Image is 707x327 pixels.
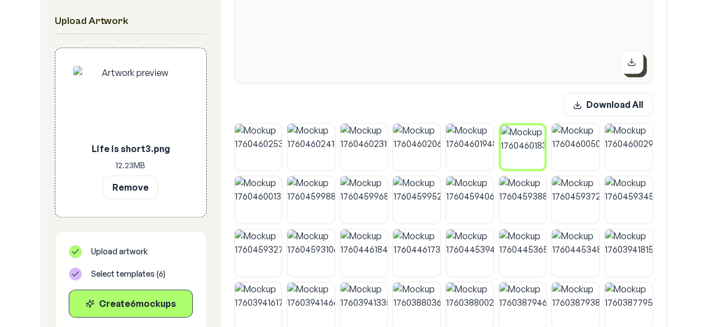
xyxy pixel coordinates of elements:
img: Mockup 1760460241849 [287,124,335,171]
img: Mockup 1760446184835 [340,229,388,277]
button: Download All [563,93,653,116]
img: Mockup 1760459327457 [235,229,282,277]
img: Mockup 1760459372041 [552,176,599,224]
img: Mockup 1760459952734 [393,176,440,224]
img: Mockup 1760445394729 [446,229,494,277]
img: Mockup 1760459406874 [446,176,494,224]
img: Mockup 1760459968899 [340,176,388,224]
div: Create 6 mockup s [78,297,183,310]
button: Create6mockups [69,290,193,317]
img: Mockup 1760459345771 [605,176,652,224]
img: Mockup 1760459388382 [499,176,547,224]
img: Mockup 1760445365796 [499,229,547,277]
img: Mockup 1760460050302 [552,124,599,171]
img: Artwork preview [73,66,188,138]
img: Mockup 1760394181590 [605,229,652,277]
img: Mockup 1760460183172 [501,125,545,169]
span: Select templates ( 6 ) [91,268,165,279]
img: Mockup 1760459988088 [287,176,335,224]
img: Mockup 1760460206667 [393,124,440,171]
h2: Upload Artwork [55,13,207,29]
img: Mockup 1760460013379 [235,176,282,224]
img: Mockup 1760460253066 [235,124,282,171]
button: Download mockup [620,50,643,74]
img: Mockup 1760459310623 [287,229,335,277]
img: Mockup 1760446173661 [393,229,440,277]
p: 12.23 MB [73,160,188,171]
p: Life is short3.png [73,142,188,155]
img: Mockup 1760460231286 [340,124,388,171]
span: Upload artwork [91,246,148,257]
img: Mockup 1760445348052 [552,229,599,277]
img: Mockup 1760460029672 [605,124,652,171]
img: Mockup 1760460194898 [446,124,494,171]
button: Remove [103,176,158,199]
